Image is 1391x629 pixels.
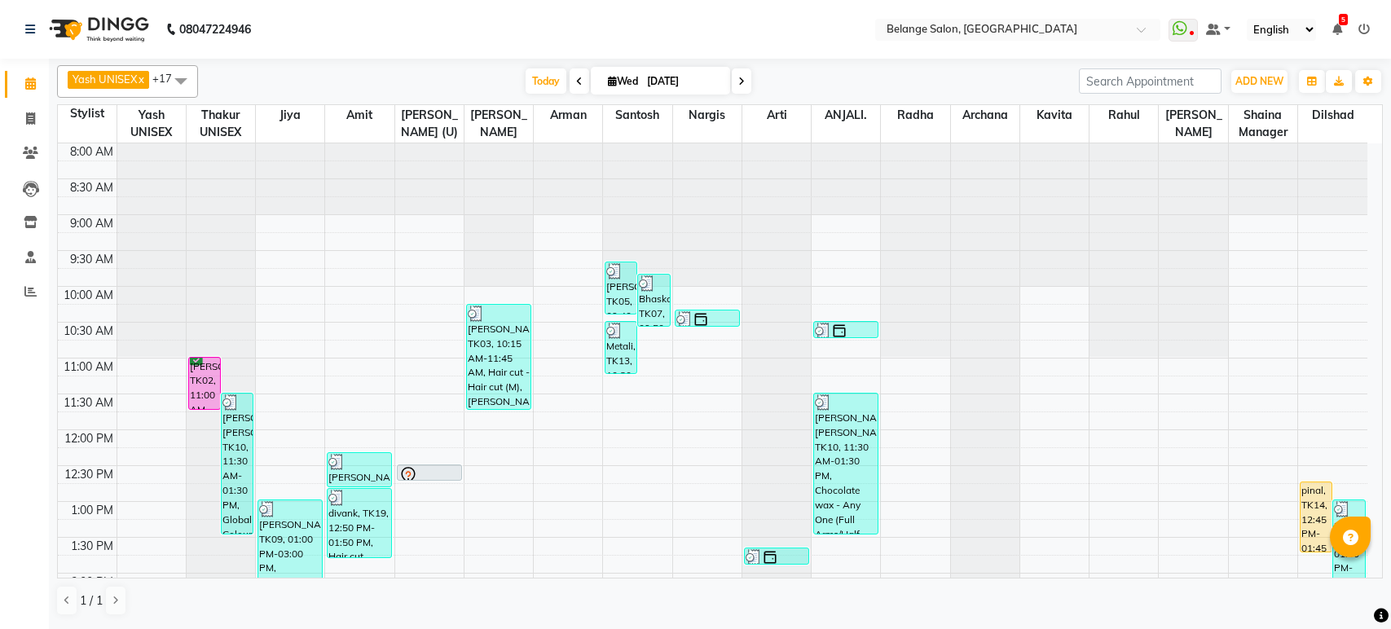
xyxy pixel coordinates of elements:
[605,262,636,314] div: [PERSON_NAME], TK05, 09:40 AM-10:25 AM, Hair cut - Hair cut (M) (₹400)
[67,179,117,196] div: 8:30 AM
[881,105,949,125] span: Radha
[814,322,878,337] div: BELANGE [DEMOGRAPHIC_DATA] [DEMOGRAPHIC_DATA], TK08, 10:30 AM-10:45 AM, Threading - Any one (Eyeb...
[1229,105,1297,143] span: Shaina manager
[67,251,117,268] div: 9:30 AM
[676,310,739,326] div: BELANGE [DEMOGRAPHIC_DATA] [DEMOGRAPHIC_DATA], TK06, 10:20 AM-10:35 AM, Threading - Any one (Eyeb...
[1301,482,1332,552] div: pinal, TK14, 12:45 PM-01:45 PM, Hair Spa - Medium (F)
[60,323,117,340] div: 10:30 AM
[68,502,117,519] div: 1:00 PM
[603,105,671,125] span: Santosh
[605,322,636,373] div: Metali, TK13, 10:30 AM-11:15 AM, Hair cut - Hair cut (M) (₹400)
[61,430,117,447] div: 12:00 PM
[1298,105,1367,125] span: dilshad
[328,453,391,486] div: [PERSON_NAME], TK15, 12:20 PM-12:50 PM, Hair wash - Medium - (F) (₹500)
[117,105,186,143] span: Yash UNISEX
[60,287,117,304] div: 10:00 AM
[742,105,811,125] span: Arti
[814,394,878,534] div: [PERSON_NAME] [PERSON_NAME], TK10, 11:30 AM-01:30 PM, Chocolate wax - Any One (Full Arms/Half leg...
[42,7,153,52] img: logo
[189,358,220,409] div: [PERSON_NAME], TK02, 11:00 AM-11:45 AM, [PERSON_NAME] Styling
[395,105,464,143] span: [PERSON_NAME] (U)
[398,465,461,480] div: divyA, TK04, 12:30 PM-12:45 PM, Hair cut (Wash + Blow dry)
[73,73,137,86] span: Yash UNISEX
[256,105,324,125] span: Jiya
[328,489,391,557] div: divank, TK19, 12:50 PM-01:50 PM, Hair cut (Wash + Blow dry) (₹1200)
[137,73,144,86] a: x
[325,105,394,125] span: Amit
[187,105,255,143] span: Thakur UNISEX
[642,69,724,94] input: 2025-09-03
[61,466,117,483] div: 12:30 PM
[60,394,117,411] div: 11:30 AM
[222,394,253,534] div: [PERSON_NAME] [PERSON_NAME], TK10, 11:30 AM-01:30 PM, Global Colour (Inoa) - Touch up (upto 1 inc...
[467,305,530,409] div: [PERSON_NAME], TK03, 10:15 AM-11:45 AM, Hair cut - Hair cut (M),[PERSON_NAME] Styling (₹300)
[68,538,117,555] div: 1:30 PM
[1079,68,1222,94] input: Search Appointment
[464,105,533,143] span: [PERSON_NAME]
[179,7,251,52] b: 08047224946
[1332,22,1342,37] a: 5
[58,105,117,122] div: Stylist
[60,358,117,376] div: 11:00 AM
[1159,105,1227,143] span: [PERSON_NAME]
[1231,70,1288,93] button: ADD NEW
[638,275,669,326] div: Bhaskar, TK07, 09:50 AM-10:35 AM, Hair cut - Hair cut (M) (₹400)
[534,105,602,125] span: Arman
[67,215,117,232] div: 9:00 AM
[80,592,103,609] span: 1 / 1
[68,574,117,591] div: 2:00 PM
[152,72,184,85] span: +17
[1339,14,1348,25] span: 5
[1235,75,1283,87] span: ADD NEW
[67,143,117,161] div: 8:00 AM
[604,75,642,87] span: Wed
[1333,500,1364,611] div: pinal, TK22, 01:00 PM-02:35 PM, Kerastase - Bespoke Hair & Scalp Care (₹5500)
[1020,105,1089,125] span: Kavita
[812,105,880,125] span: ANJALI.
[951,105,1019,125] span: Archana
[1089,105,1158,125] span: Rahul
[526,68,566,94] span: Today
[673,105,742,125] span: Nargis
[745,548,808,564] div: BELANGE [DEMOGRAPHIC_DATA] [DEMOGRAPHIC_DATA], TK20, 01:40 PM-01:55 PM, Threading - Any one (Eyeb...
